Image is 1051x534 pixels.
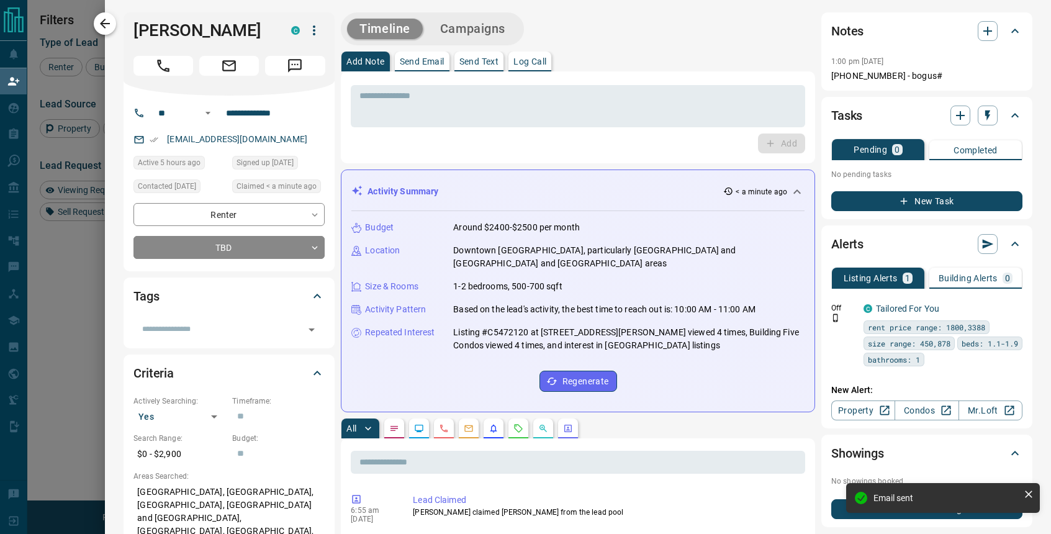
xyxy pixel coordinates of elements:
p: Timeframe: [232,396,325,407]
p: Listing Alerts [844,274,898,283]
p: 6:55 am [351,506,394,515]
div: Tags [133,281,325,311]
svg: Calls [439,423,449,433]
p: Actively Searching: [133,396,226,407]
div: Tasks [831,101,1022,130]
div: Mon Sep 15 2025 [133,156,226,173]
p: Activity Summary [368,185,438,198]
span: Message [265,56,325,76]
p: Lead Claimed [413,494,800,507]
h2: Tags [133,286,159,306]
p: Budget [365,221,394,234]
p: No showings booked [831,476,1022,487]
p: Send Email [400,57,444,66]
p: Search Range: [133,433,226,444]
p: Repeated Interest [365,326,435,339]
p: Off [831,302,856,314]
p: Around $2400-$2500 per month [453,221,580,234]
span: Contacted [DATE] [138,180,196,192]
div: Renter [133,203,325,226]
div: TBD [133,236,325,259]
p: Based on the lead's activity, the best time to reach out is: 10:00 AM - 11:00 AM [453,303,756,316]
p: Completed [954,146,998,155]
p: [DATE] [351,515,394,523]
div: Thu Mar 17 2022 [232,156,325,173]
p: Size & Rooms [365,280,418,293]
svg: Lead Browsing Activity [414,423,424,433]
button: Open [303,321,320,338]
div: Notes [831,16,1022,46]
p: Send Text [459,57,499,66]
div: Email sent [873,493,1019,503]
span: size range: 450,878 [868,337,950,350]
button: Timeline [347,19,423,39]
p: No pending tasks [831,165,1022,184]
p: < a minute ago [736,186,787,197]
span: Email [199,56,259,76]
svg: Opportunities [538,423,548,433]
p: 0 [895,145,900,154]
a: Mr.Loft [959,400,1022,420]
p: 1 [905,274,910,283]
p: New Alert: [831,384,1022,397]
button: Open [201,106,215,120]
span: Claimed < a minute ago [237,180,317,192]
a: Tailored For You [876,304,939,314]
h2: Notes [831,21,864,41]
div: Showings [831,438,1022,468]
p: Building Alerts [939,274,998,283]
button: Campaigns [428,19,518,39]
svg: Email Verified [150,135,158,144]
p: Listing #C5472120 at [STREET_ADDRESS][PERSON_NAME] viewed 4 times, Building Five Condos viewed 4 ... [453,326,805,352]
div: Fri Jun 02 2023 [133,179,226,197]
div: Criteria [133,358,325,388]
h2: Criteria [133,363,174,383]
svg: Requests [513,423,523,433]
p: $0 - $2,900 [133,444,226,464]
div: Yes [133,407,226,427]
p: 1:00 pm [DATE] [831,57,884,66]
svg: Push Notification Only [831,314,840,322]
p: [PERSON_NAME] claimed [PERSON_NAME] from the lead pool [413,507,800,518]
button: New Showing [831,499,1022,519]
span: Signed up [DATE] [237,156,294,169]
p: Budget: [232,433,325,444]
p: All [346,424,356,433]
div: Activity Summary< a minute ago [351,180,805,203]
div: condos.ca [291,26,300,35]
svg: Agent Actions [563,423,573,433]
button: New Task [831,191,1022,211]
div: Alerts [831,229,1022,259]
a: Property [831,400,895,420]
p: Add Note [346,57,384,66]
span: Call [133,56,193,76]
p: Location [365,244,400,257]
p: Areas Searched: [133,471,325,482]
svg: Listing Alerts [489,423,498,433]
p: Activity Pattern [365,303,426,316]
p: 0 [1005,274,1010,283]
svg: Notes [389,423,399,433]
span: bathrooms: 1 [868,353,920,366]
span: rent price range: 1800,3388 [868,321,985,333]
p: Log Call [513,57,546,66]
h2: Showings [831,443,884,463]
h2: Tasks [831,106,862,125]
p: Downtown [GEOGRAPHIC_DATA], particularly [GEOGRAPHIC_DATA] and [GEOGRAPHIC_DATA] and [GEOGRAPHIC_... [453,244,805,270]
div: condos.ca [864,304,872,313]
p: 1-2 bedrooms, 500-700 sqft [453,280,562,293]
span: beds: 1.1-1.9 [962,337,1018,350]
svg: Emails [464,423,474,433]
p: Pending [854,145,887,154]
button: Regenerate [539,371,617,392]
h1: [PERSON_NAME] [133,20,273,40]
div: Mon Sep 15 2025 [232,179,325,197]
a: [EMAIL_ADDRESS][DOMAIN_NAME] [167,134,307,144]
span: Active 5 hours ago [138,156,201,169]
h2: Alerts [831,234,864,254]
a: Condos [895,400,959,420]
p: [PHONE_NUMBER] - bogus# [831,70,1022,83]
